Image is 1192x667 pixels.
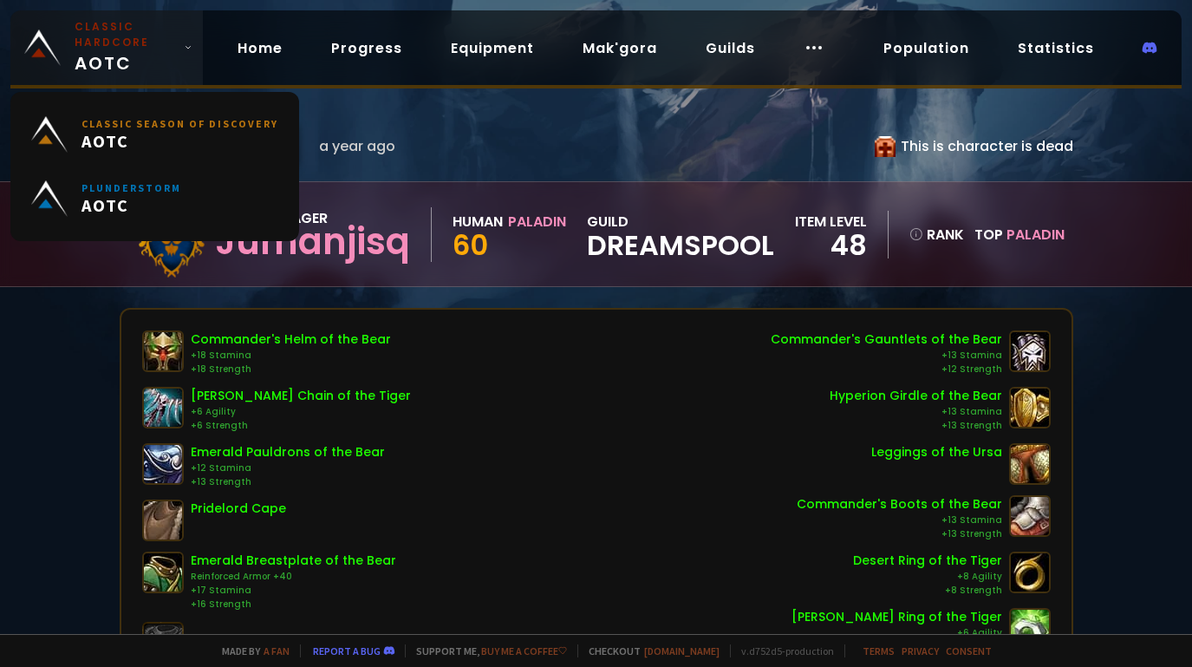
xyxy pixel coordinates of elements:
[317,30,416,66] a: Progress
[771,363,1002,376] div: +12 Strength
[863,644,895,657] a: Terms
[191,387,411,405] div: [PERSON_NAME] Chain of the Tiger
[771,330,1002,349] div: Commander's Gauntlets of the Bear
[81,117,278,130] small: Classic Season of Discovery
[771,349,1002,363] div: +13 Stamina
[1009,608,1051,650] img: item-12012
[81,194,181,216] span: AOTC
[569,30,671,66] a: Mak'gora
[1009,495,1051,537] img: item-10376
[191,584,396,598] div: +17 Stamina
[870,30,983,66] a: Population
[853,584,1002,598] div: +8 Strength
[1009,443,1051,485] img: item-21316
[21,167,289,231] a: PlunderstormAOTC
[191,363,391,376] div: +18 Strength
[75,19,177,50] small: Classic Hardcore
[212,644,290,657] span: Made by
[692,30,769,66] a: Guilds
[791,608,1002,626] div: [PERSON_NAME] Ring of the Tiger
[191,461,385,475] div: +12 Stamina
[795,232,867,258] div: 48
[437,30,548,66] a: Equipment
[1004,30,1108,66] a: Statistics
[508,211,566,232] div: Paladin
[215,229,410,255] div: Jumanjisq
[319,135,395,157] span: a year ago
[730,644,834,657] span: v. d752d5 - production
[795,211,867,232] div: item level
[405,644,567,657] span: Support me,
[481,644,567,657] a: Buy me a coffee
[264,644,290,657] a: a fan
[142,387,184,428] img: item-12042
[853,570,1002,584] div: +8 Agility
[191,570,396,584] div: Reinforced Armor +40
[142,443,184,485] img: item-10281
[871,443,1002,461] div: Leggings of the Ursa
[215,207,410,229] div: Defias Pillager
[946,644,992,657] a: Consent
[830,419,1002,433] div: +13 Strength
[644,644,720,657] a: [DOMAIN_NAME]
[1009,387,1051,428] img: item-10387
[909,224,964,245] div: rank
[1009,552,1051,593] img: item-12013
[191,330,391,349] div: Commander's Helm of the Bear
[797,513,1002,527] div: +13 Stamina
[75,19,177,76] span: AOTC
[191,598,396,611] div: +16 Strength
[453,226,488,265] span: 60
[587,211,774,258] div: guild
[974,224,1065,245] div: Top
[191,419,411,433] div: +6 Strength
[142,500,184,541] img: item-14673
[191,405,411,419] div: +6 Agility
[191,552,396,570] div: Emerald Breastplate of the Bear
[1006,225,1065,245] span: Paladin
[791,626,1002,640] div: +6 Agility
[81,130,278,152] span: AOTC
[142,330,184,372] img: item-10379
[191,349,391,363] div: +18 Stamina
[1009,330,1051,372] img: item-10380
[875,135,1073,157] div: This is character is dead
[10,10,203,85] a: Classic HardcoreAOTC
[830,405,1002,419] div: +13 Stamina
[313,644,381,657] a: Report a bug
[142,552,184,593] img: item-10275
[853,552,1002,570] div: Desert Ring of the Tiger
[830,387,1002,405] div: Hyperion Girdle of the Bear
[224,30,296,66] a: Home
[21,102,289,167] a: Classic Season of DiscoveryAOTC
[587,232,774,258] span: DreamsPool
[191,475,385,489] div: +13 Strength
[797,495,1002,513] div: Commander's Boots of the Bear
[191,443,385,461] div: Emerald Pauldrons of the Bear
[902,644,939,657] a: Privacy
[81,181,181,194] small: Plunderstorm
[453,211,503,232] div: Human
[797,527,1002,541] div: +13 Strength
[577,644,720,657] span: Checkout
[191,500,286,518] div: Pridelord Cape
